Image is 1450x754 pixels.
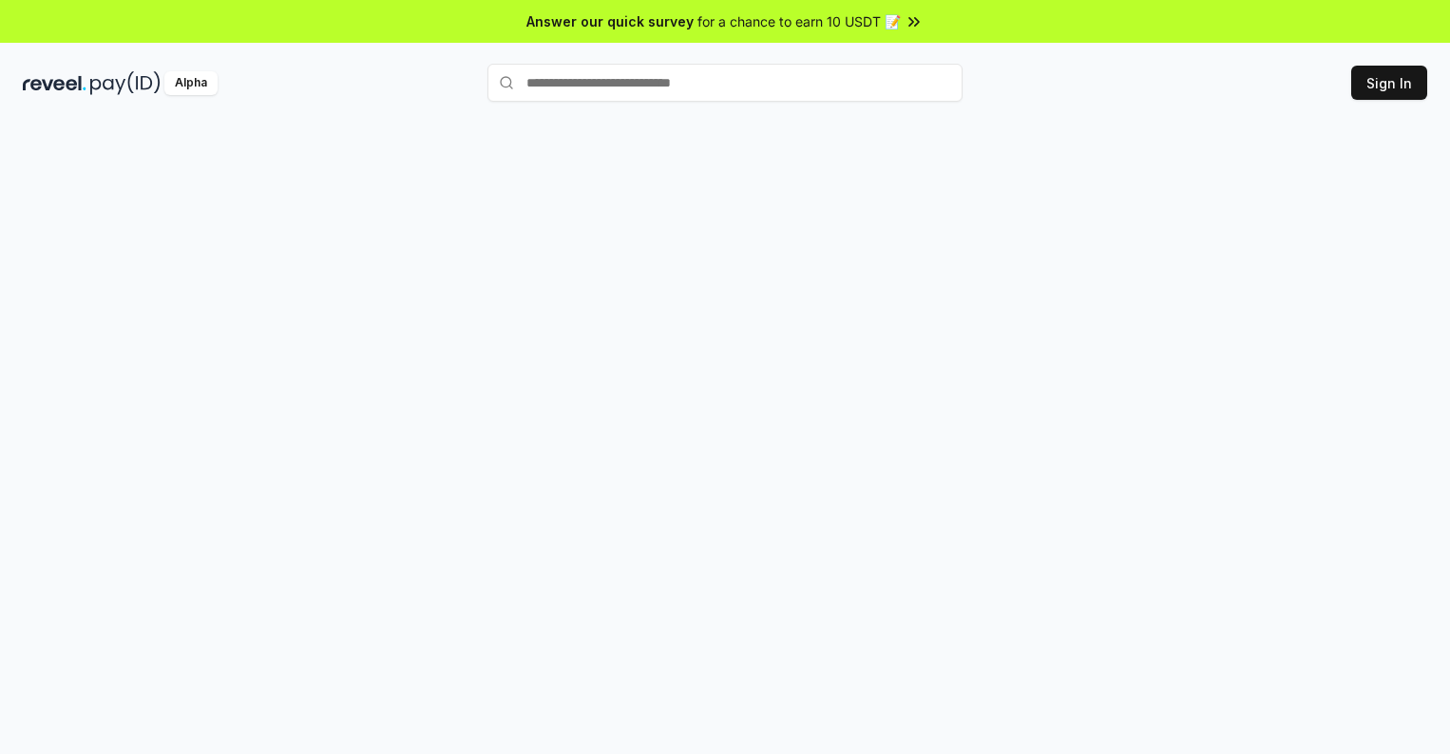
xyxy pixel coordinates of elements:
[23,71,86,95] img: reveel_dark
[697,11,901,31] span: for a chance to earn 10 USDT 📝
[526,11,694,31] span: Answer our quick survey
[90,71,161,95] img: pay_id
[1351,66,1427,100] button: Sign In
[164,71,218,95] div: Alpha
